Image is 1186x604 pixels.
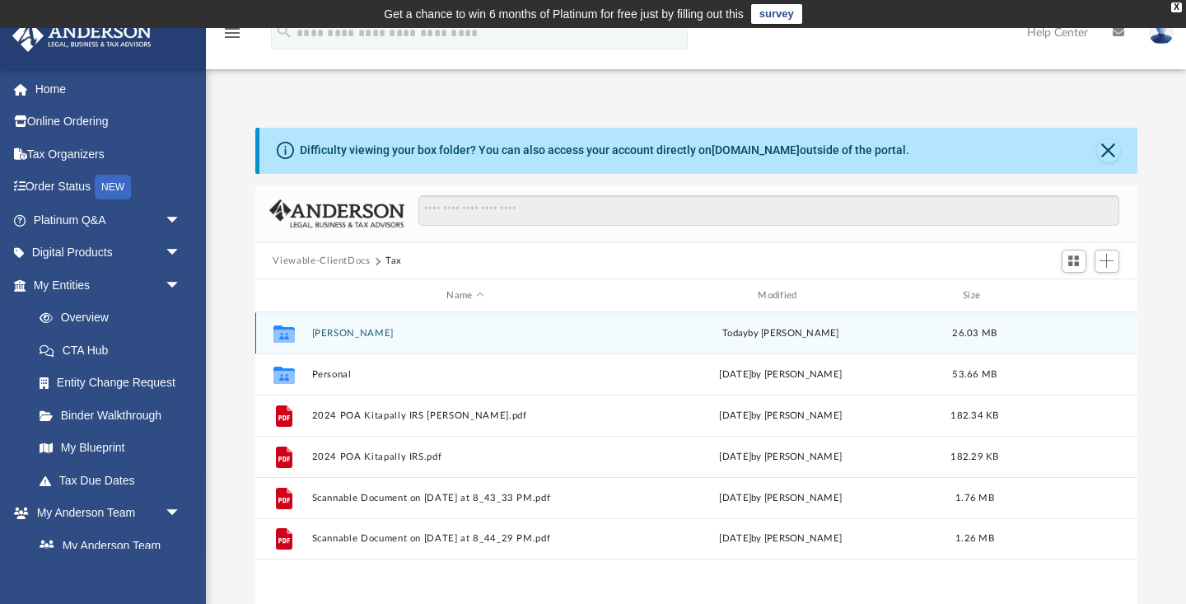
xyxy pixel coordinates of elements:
[23,464,206,497] a: Tax Due Dates
[311,369,619,380] button: Personal
[1149,21,1174,44] img: User Pic
[952,370,997,379] span: 53.66 MB
[627,531,935,546] div: [DATE] by [PERSON_NAME]
[165,497,198,531] span: arrow_drop_down
[165,204,198,237] span: arrow_drop_down
[275,22,293,40] i: search
[627,326,935,341] div: by [PERSON_NAME]
[950,411,998,420] span: 182.34 KB
[23,399,206,432] a: Binder Walkthrough
[955,534,994,543] span: 1.26 MB
[311,493,619,503] button: Scannable Document on [DATE] at 8_43_33 PM.pdf
[23,529,189,562] a: My Anderson Team
[627,409,935,424] div: [DATE] by [PERSON_NAME]
[262,288,303,303] div: id
[12,138,206,171] a: Tax Organizers
[1095,250,1119,273] button: Add
[12,73,206,105] a: Home
[311,410,619,421] button: 2024 POA Kitapally IRS [PERSON_NAME].pdf
[627,368,935,382] div: [DATE] by [PERSON_NAME]
[1097,139,1120,162] button: Close
[311,534,619,545] button: Scannable Document on [DATE] at 8_44_29 PM.pdf
[952,329,997,338] span: 26.03 MB
[384,4,744,24] div: Get a chance to win 6 months of Platinum for free just by filling out this
[23,367,206,400] a: Entity Change Request
[165,269,198,302] span: arrow_drop_down
[12,497,198,530] a: My Anderson Teamarrow_drop_down
[418,195,1118,227] input: Search files and folders
[311,452,619,462] button: 2024 POA Kitapally IRS.pdf
[23,302,206,335] a: Overview
[12,171,206,204] a: Order StatusNEW
[385,254,402,269] button: Tax
[12,269,206,302] a: My Entitiesarrow_drop_down
[626,288,934,303] div: Modified
[1062,250,1086,273] button: Switch to Grid View
[955,494,994,503] span: 1.76 MB
[627,491,935,506] div: [DATE] by [PERSON_NAME]
[12,105,206,138] a: Online Ordering
[722,329,748,338] span: today
[311,328,619,339] button: [PERSON_NAME]
[300,142,909,159] div: Difficulty viewing your box folder? You can also access your account directly on outside of the p...
[712,143,800,157] a: [DOMAIN_NAME]
[12,204,206,236] a: Platinum Q&Aarrow_drop_down
[165,236,198,270] span: arrow_drop_down
[1015,288,1130,303] div: id
[23,334,206,367] a: CTA Hub
[751,4,802,24] a: survey
[950,452,998,461] span: 182.29 KB
[311,288,619,303] div: Name
[7,20,156,52] img: Anderson Advisors Platinum Portal
[627,450,935,465] div: [DATE] by [PERSON_NAME]
[95,175,131,199] div: NEW
[12,236,206,269] a: Digital Productsarrow_drop_down
[1171,2,1182,12] div: close
[273,254,370,269] button: Viewable-ClientDocs
[23,432,198,465] a: My Blueprint
[941,288,1007,303] div: Size
[222,23,242,43] i: menu
[222,31,242,43] a: menu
